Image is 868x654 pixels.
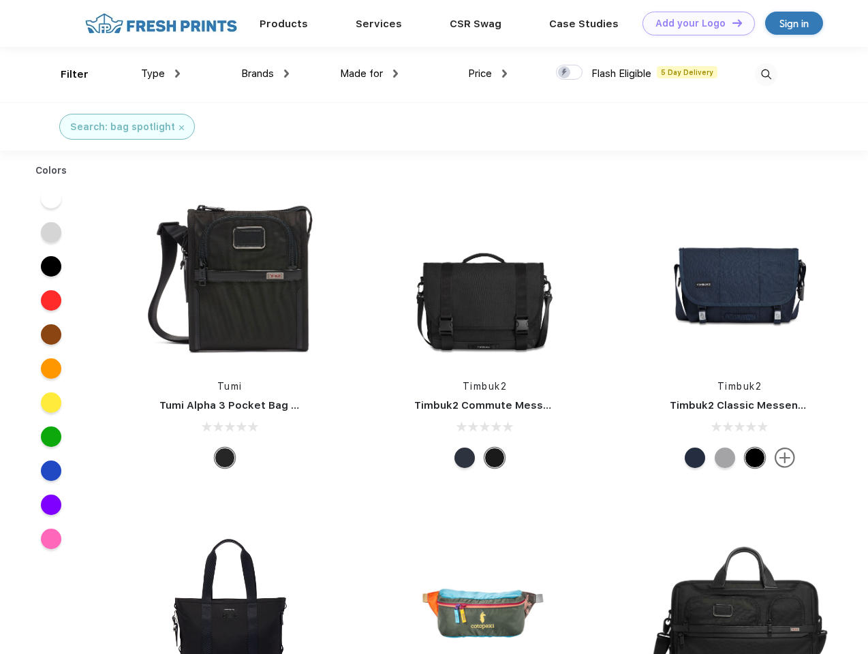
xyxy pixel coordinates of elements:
[655,18,726,29] div: Add your Logo
[241,67,274,80] span: Brands
[70,120,175,134] div: Search: bag spotlight
[284,69,289,78] img: dropdown.png
[81,12,241,35] img: fo%20logo%202.webp
[591,67,651,80] span: Flash Eligible
[463,381,508,392] a: Timbuk2
[215,448,235,468] div: Black
[159,399,319,411] a: Tumi Alpha 3 Pocket Bag Small
[649,185,831,366] img: func=resize&h=266
[260,18,308,30] a: Products
[175,69,180,78] img: dropdown.png
[765,12,823,35] a: Sign in
[732,19,742,27] img: DT
[717,381,762,392] a: Timbuk2
[139,185,320,366] img: func=resize&h=266
[468,67,492,80] span: Price
[340,67,383,80] span: Made for
[484,448,505,468] div: Eco Black
[775,448,795,468] img: more.svg
[657,66,717,78] span: 5 Day Delivery
[715,448,735,468] div: Eco Rind Pop
[779,16,809,31] div: Sign in
[755,63,777,86] img: desktop_search.svg
[61,67,89,82] div: Filter
[25,163,78,178] div: Colors
[217,381,243,392] a: Tumi
[393,69,398,78] img: dropdown.png
[394,185,575,366] img: func=resize&h=266
[454,448,475,468] div: Eco Nautical
[414,399,597,411] a: Timbuk2 Commute Messenger Bag
[670,399,839,411] a: Timbuk2 Classic Messenger Bag
[502,69,507,78] img: dropdown.png
[141,67,165,80] span: Type
[685,448,705,468] div: Eco Nautical
[745,448,765,468] div: Eco Black
[179,125,184,130] img: filter_cancel.svg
